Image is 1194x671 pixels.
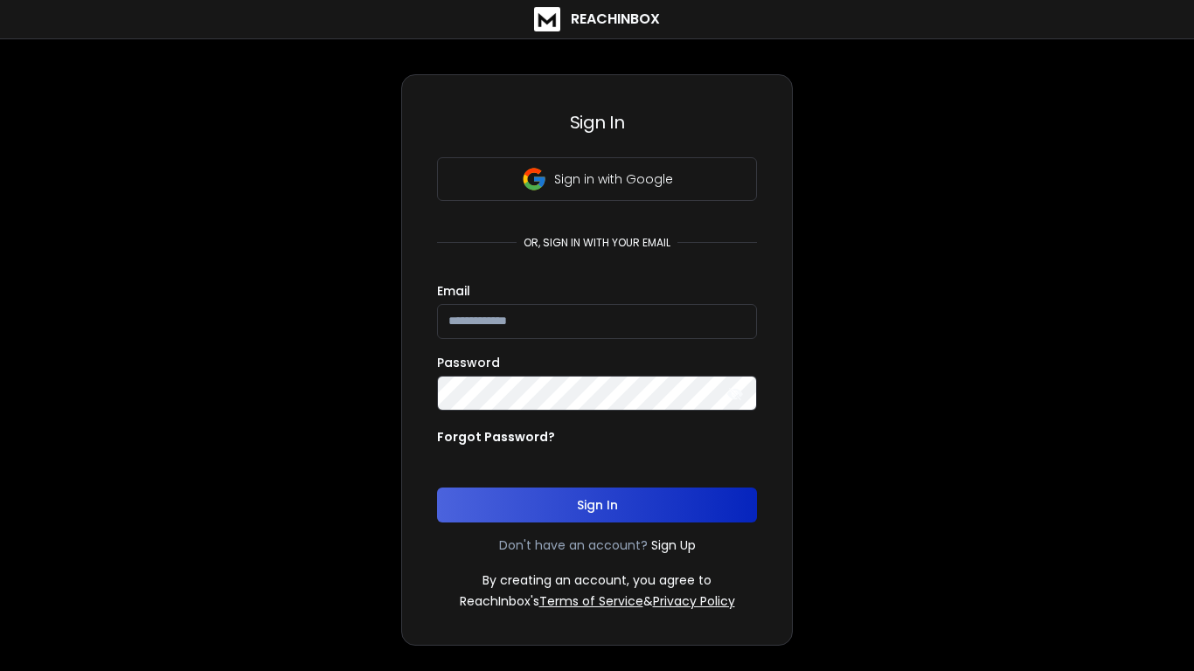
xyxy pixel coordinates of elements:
p: By creating an account, you agree to [482,571,712,589]
h3: Sign In [437,110,757,135]
a: Sign Up [651,536,696,554]
p: or, sign in with your email [517,236,677,250]
p: ReachInbox's & [460,592,735,610]
p: Sign in with Google [554,170,673,188]
a: ReachInbox [534,7,660,31]
a: Terms of Service [539,592,643,610]
img: logo [534,7,560,31]
button: Sign In [437,488,757,522]
button: Sign in with Google [437,157,757,201]
label: Email [437,285,470,297]
p: Forgot Password? [437,428,555,446]
label: Password [437,356,500,369]
p: Don't have an account? [499,536,648,554]
h1: ReachInbox [571,9,660,30]
a: Privacy Policy [653,592,735,610]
